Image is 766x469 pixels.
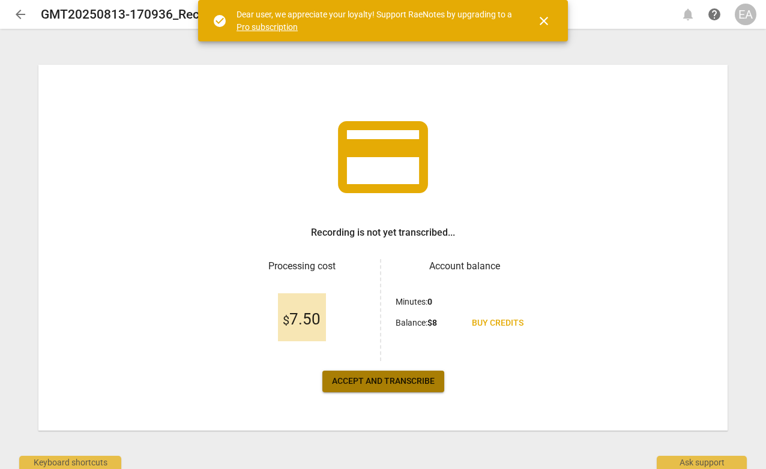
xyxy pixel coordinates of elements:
a: Help [704,4,725,25]
p: Minutes : [396,296,432,308]
span: help [707,7,722,22]
b: 0 [427,297,432,306]
span: check_circle [213,14,227,28]
span: Buy credits [472,317,523,329]
div: Dear user, we appreciate your loyalty! Support RaeNotes by upgrading to a [237,8,515,33]
span: 7.50 [283,311,321,329]
span: Accept and transcribe [332,375,435,387]
button: Close [529,7,558,35]
a: Pro subscription [237,22,298,32]
span: $ [283,313,289,327]
a: Buy credits [462,312,533,334]
button: Accept and transcribe [322,371,444,392]
div: Ask support [657,456,747,469]
button: EA [735,4,756,25]
div: Keyboard shortcuts [19,456,121,469]
h3: Recording is not yet transcribed... [311,226,455,240]
h3: Processing cost [233,259,370,273]
p: Balance : [396,317,437,329]
span: close [537,14,551,28]
span: arrow_back [13,7,28,22]
h3: Account balance [396,259,533,273]
b: $ 8 [427,318,437,327]
span: credit_card [329,103,437,211]
h2: GMT20250813-170936_Recording [41,7,235,22]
